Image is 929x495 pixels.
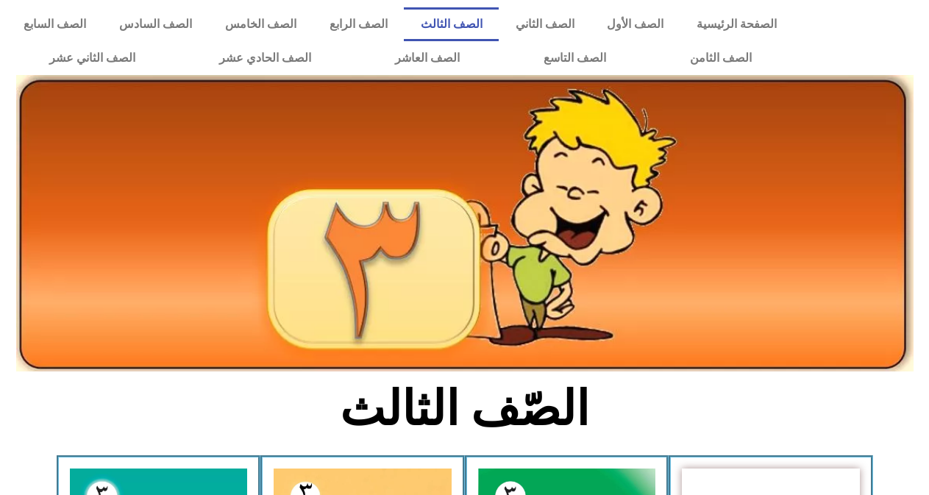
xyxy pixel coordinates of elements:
[648,41,794,75] a: الصف الثامن
[177,41,353,75] a: الصف الحادي عشر
[7,41,177,75] a: الصف الثاني عشر
[7,7,103,41] a: الصف السابع
[680,7,794,41] a: الصفحة الرئيسية
[221,380,708,438] h2: الصّف الثالث
[353,41,502,75] a: الصف العاشر
[404,7,499,41] a: الصف الثالث
[591,7,680,41] a: الصف الأول
[103,7,209,41] a: الصف السادس
[313,7,405,41] a: الصف الرابع
[499,7,591,41] a: الصف الثاني
[209,7,313,41] a: الصف الخامس
[502,41,648,75] a: الصف التاسع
